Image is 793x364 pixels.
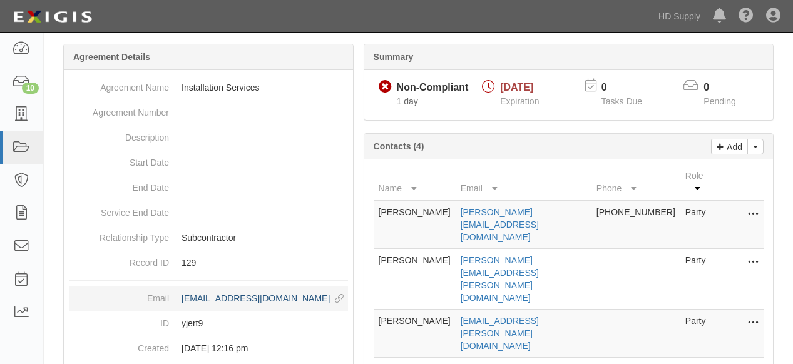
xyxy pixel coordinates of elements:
[69,125,169,144] dt: Description
[182,293,344,303] a: [EMAIL_ADDRESS][DOMAIN_NAME]
[500,96,539,106] span: Expiration
[680,200,714,249] td: Party
[69,75,169,94] dt: Agreement Name
[9,6,96,28] img: logo-5460c22ac91f19d4615b14bd174203de0afe785f0fc80cf4dbbc73dc1793850b.png
[591,200,680,249] td: [PHONE_NUMBER]
[69,175,169,194] dt: End Date
[461,316,539,351] a: [EMAIL_ADDRESS][PERSON_NAME][DOMAIN_NAME]
[591,164,680,200] th: Phone
[601,81,658,95] p: 0
[374,141,424,151] b: Contacts (4)
[69,336,348,361] dd: [DATE] 12:16 pm
[69,311,348,336] dd: yjert9
[182,292,330,305] div: [EMAIL_ADDRESS][DOMAIN_NAME]
[374,200,456,249] td: [PERSON_NAME]
[397,81,469,95] div: Non-Compliant
[69,225,348,250] dd: Subcontractor
[374,249,456,310] td: [PERSON_NAME]
[69,286,169,305] dt: Email
[461,207,539,242] a: [PERSON_NAME][EMAIL_ADDRESS][DOMAIN_NAME]
[397,96,418,106] span: Since 09/01/2025
[69,150,169,169] dt: Start Date
[69,250,169,269] dt: Record ID
[379,81,392,94] i: Non-Compliant
[182,256,348,269] p: 129
[374,310,456,358] td: [PERSON_NAME]
[703,81,751,95] p: 0
[680,310,714,358] td: Party
[680,249,714,310] td: Party
[69,75,348,100] dd: Installation Services
[69,336,169,355] dt: Created
[374,52,414,62] b: Summary
[680,164,714,200] th: Role
[69,311,169,330] dt: ID
[374,164,456,200] th: Name
[703,96,735,106] span: Pending
[69,225,169,244] dt: Relationship Type
[456,164,591,200] th: Email
[461,255,539,303] a: [PERSON_NAME][EMAIL_ADDRESS][PERSON_NAME][DOMAIN_NAME]
[724,139,742,154] p: Add
[73,52,150,62] b: Agreement Details
[69,200,169,219] dt: Service End Date
[22,83,39,94] div: 10
[69,100,169,119] dt: Agreement Number
[739,9,754,24] i: Help Center - Complianz
[500,82,533,93] span: [DATE]
[652,4,707,29] a: HD Supply
[601,96,642,106] span: Tasks Due
[711,139,748,154] a: Add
